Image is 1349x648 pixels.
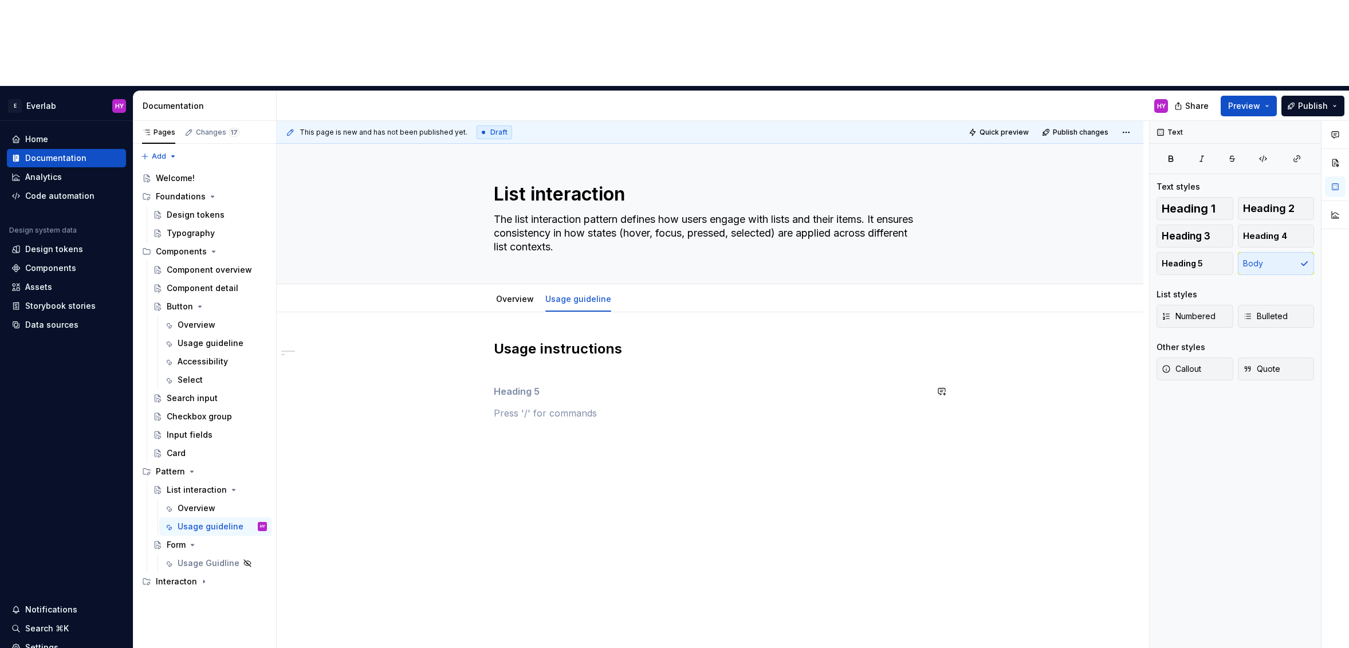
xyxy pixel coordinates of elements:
div: E [8,99,22,113]
button: Quote [1238,358,1315,380]
span: Numbered [1162,311,1216,322]
div: Interacton [156,576,197,587]
div: Design tokens [167,209,225,221]
button: Callout [1157,358,1233,380]
div: Design system data [9,226,77,235]
div: Component overview [167,264,252,276]
div: Design tokens [25,244,83,255]
a: Typography [148,224,272,242]
a: Usage Guidline [159,554,272,572]
div: Usage guideline [178,521,243,532]
div: Assets [25,281,52,293]
div: Analytics [25,171,62,183]
a: Component detail [148,279,272,297]
div: Form [167,539,186,551]
span: Publish [1298,100,1328,112]
div: Page tree [137,169,272,591]
div: Overview [491,286,538,311]
a: Design tokens [148,206,272,224]
span: Bulleted [1243,311,1288,322]
a: Design tokens [7,240,126,258]
h2: Usage instructions [494,340,927,376]
div: Usage guideline [178,337,243,349]
span: Quote [1243,363,1280,375]
button: Heading 1 [1157,197,1233,220]
a: Documentation [7,149,126,167]
a: Assets [7,278,126,296]
span: Heading 2 [1243,203,1295,214]
button: Publish changes [1039,124,1114,140]
a: Data sources [7,316,126,334]
div: Checkbox group [167,411,232,422]
div: Changes [196,128,239,137]
a: Storybook stories [7,297,126,315]
button: Share [1169,96,1216,116]
button: Heading 5 [1157,252,1233,275]
span: Draft [490,128,508,137]
div: Documentation [143,100,272,112]
span: This page is new and has not been published yet. [300,128,467,137]
a: Usage guidelineHY [159,517,272,536]
span: Heading 5 [1162,258,1203,269]
div: Search ⌘K [25,623,69,634]
div: Text styles [1157,181,1200,193]
a: Welcome! [137,169,272,187]
a: Home [7,130,126,148]
div: Components [137,242,272,261]
a: Code automation [7,187,126,205]
div: Everlab [26,100,56,112]
div: Pattern [156,466,185,477]
a: Form [148,536,272,554]
a: Search input [148,389,272,407]
button: Heading 2 [1238,197,1315,220]
div: Usage guideline [541,286,616,311]
div: Home [25,133,48,145]
div: Button [167,301,193,312]
span: Heading 1 [1162,203,1216,214]
a: Card [148,444,272,462]
div: Pages [142,128,175,137]
div: Component detail [167,282,238,294]
div: Foundations [156,191,206,202]
span: 17 [229,128,239,137]
div: HY [260,521,265,532]
a: List interaction [148,481,272,499]
div: Usage Guidline [178,557,239,569]
a: Input fields [148,426,272,444]
div: Notifications [25,604,77,615]
a: Analytics [7,168,126,186]
button: Notifications [7,600,126,619]
div: Data sources [25,319,78,331]
div: Foundations [137,187,272,206]
div: Card [167,447,186,459]
a: Usage guideline [545,294,611,304]
div: List interaction [167,484,227,496]
div: HY [115,101,124,111]
span: Preview [1228,100,1260,112]
div: HY [1157,101,1166,111]
div: Components [25,262,76,274]
div: Storybook stories [25,300,96,312]
a: Component overview [148,261,272,279]
span: Callout [1162,363,1201,375]
button: Heading 4 [1238,225,1315,248]
button: Heading 3 [1157,225,1233,248]
a: Overview [159,499,272,517]
button: Publish [1281,96,1344,116]
div: Select [178,374,203,386]
span: Heading 3 [1162,230,1210,242]
div: Typography [167,227,215,239]
div: Interacton [137,572,272,591]
span: Quick preview [980,128,1029,137]
div: Welcome! [156,172,195,184]
button: Preview [1221,96,1277,116]
a: Overview [496,294,534,304]
div: Components [156,246,207,257]
a: Checkbox group [148,407,272,426]
button: Quick preview [965,124,1034,140]
div: Other styles [1157,341,1205,353]
div: List styles [1157,289,1197,300]
button: Add [137,148,180,164]
div: Overview [178,502,215,514]
div: Pattern [137,462,272,481]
